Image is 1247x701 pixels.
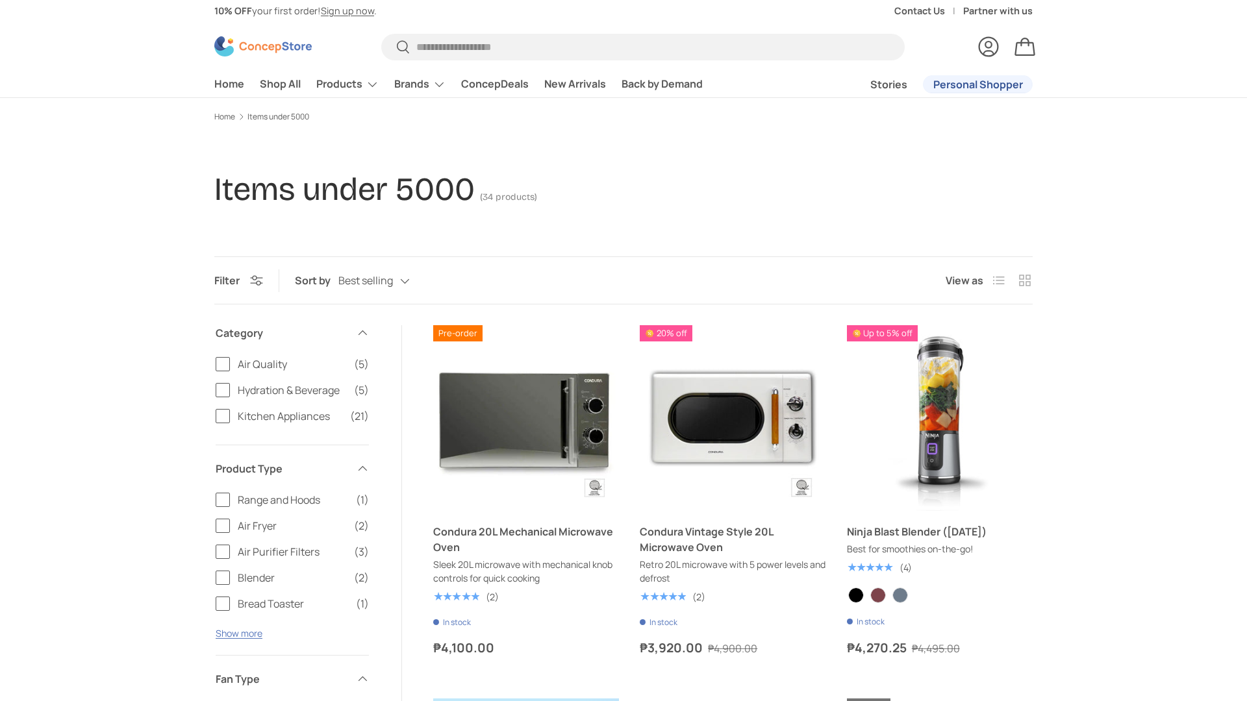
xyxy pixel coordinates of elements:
[338,270,436,293] button: Best selling
[433,325,483,341] span: Pre-order
[354,570,369,585] span: (2)
[946,273,983,288] span: View as
[461,71,529,97] a: ConcepDeals
[216,671,348,687] span: Fan Type
[214,273,240,288] span: Filter
[354,382,369,398] span: (5)
[338,275,393,287] span: Best selling
[847,325,918,341] span: Up to 5% off
[933,79,1023,90] span: Personal Shopper
[216,325,348,341] span: Category
[214,111,1033,123] nav: Breadcrumbs
[238,492,348,508] span: Range and Hoods
[309,71,386,97] summary: Products
[216,627,262,639] button: Show more
[214,113,235,121] a: Home
[216,461,348,476] span: Product Type
[247,113,309,121] a: Items under 5000
[480,191,537,203] span: (34 products)
[214,4,377,18] p: your first order! .
[238,570,346,585] span: Blender
[923,75,1033,93] a: Personal Shopper
[640,524,774,554] a: Condura Vintage Style 20L Microwave Oven
[260,71,301,97] a: Shop All
[216,310,369,356] summary: Category
[321,5,374,17] a: Sign up now
[214,5,252,17] strong: 10% OFF
[870,72,907,97] a: Stories
[238,544,346,560] span: Air Purifier Filters
[238,382,346,398] span: Hydration & Beverage
[640,325,825,511] a: Condura Vintage Style 20L Microwave Oven
[356,492,369,508] span: (1)
[214,273,263,288] button: Filter
[238,596,348,611] span: Bread Toaster
[238,356,346,372] span: Air Quality
[216,445,369,492] summary: Product Type
[622,71,703,97] a: Back by Demand
[847,524,987,539] a: Ninja Blast Blender ([DATE])
[640,325,692,341] span: 20% off
[214,71,244,97] a: Home
[238,518,346,534] span: Air Fryer
[214,36,312,56] img: ConcepStore
[386,71,453,97] summary: Brands
[356,596,369,611] span: (1)
[963,4,1033,18] a: Partner with us
[894,4,963,18] a: Contact Us
[295,273,338,288] label: Sort by
[354,518,369,534] span: (2)
[350,408,369,424] span: (21)
[394,71,446,97] a: Brands
[238,408,342,424] span: Kitchen Appliances
[214,71,703,97] nav: Primary
[354,544,369,560] span: (3)
[433,524,613,554] a: Condura 20L Mechanical Microwave Oven
[354,356,369,372] span: (5)
[214,170,475,208] h1: Items under 5000
[316,71,379,97] a: Products
[433,325,619,511] a: Condura 20L Mechanical Microwave Oven
[544,71,606,97] a: New Arrivals
[839,71,1033,97] nav: Secondary
[847,325,1033,511] a: Ninja Blast Blender (BC151)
